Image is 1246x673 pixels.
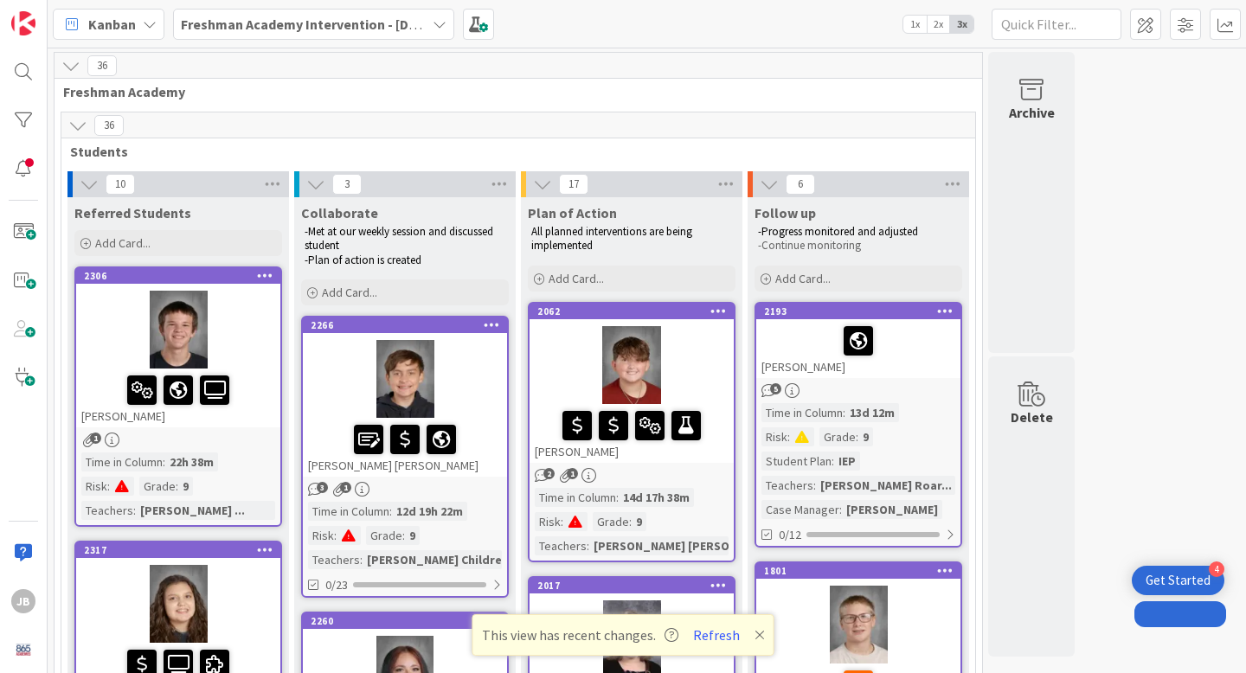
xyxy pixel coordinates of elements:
div: 2062 [530,304,734,319]
span: -Met at our weekly session and discussed student [305,224,496,253]
span: 10 [106,174,135,195]
div: 2306 [76,268,280,284]
div: 2193 [756,304,960,319]
span: 36 [87,55,117,76]
span: Freshman Academy [63,83,960,100]
div: [PERSON_NAME] Roar... [816,476,956,495]
span: : [856,427,858,446]
div: Delete [1011,407,1053,427]
div: 1801 [756,563,960,579]
span: Add Card... [322,285,377,300]
div: Grade [366,526,402,545]
div: Teachers [308,550,360,569]
span: : [616,488,619,507]
div: Grade [819,427,856,446]
div: [PERSON_NAME] [PERSON_NAME]... [589,536,794,555]
div: Teachers [535,536,587,555]
span: 3x [950,16,973,33]
span: 1 [567,468,578,479]
div: JB [11,589,35,613]
span: 2 [543,468,555,479]
span: : [334,526,337,545]
span: 0/23 [325,576,348,594]
div: [PERSON_NAME] [530,404,734,463]
p: -Continue monitoring [758,239,959,253]
button: Refresh [687,624,746,646]
span: 17 [559,174,588,195]
div: Grade [593,512,629,531]
div: 2306[PERSON_NAME] [76,268,280,427]
div: 2317 [76,542,280,558]
div: Open Get Started checklist, remaining modules: 4 [1132,566,1224,595]
div: Time in Column [535,488,616,507]
span: : [176,477,178,496]
div: [PERSON_NAME] [756,319,960,378]
span: Plan of Action [528,204,617,221]
span: 3 [332,174,362,195]
div: 2266 [311,319,507,331]
div: IEP [834,452,860,471]
div: [PERSON_NAME] [PERSON_NAME] [303,418,507,477]
span: : [133,501,136,520]
span: Students [70,143,954,160]
span: 1 [90,433,101,444]
span: : [839,500,842,519]
div: Risk [761,427,787,446]
div: 2317 [84,544,280,556]
input: Quick Filter... [992,9,1121,40]
span: 1x [903,16,927,33]
div: 22h 38m [165,452,218,471]
div: 14d 17h 38m [619,488,694,507]
span: 6 [786,174,815,195]
div: Case Manager [761,500,839,519]
div: Teachers [81,501,133,520]
div: [PERSON_NAME] [76,369,280,427]
div: Archive [1009,102,1055,123]
div: 12d 19h 22m [392,502,467,521]
div: 2260 [303,613,507,629]
div: 2017 [530,578,734,593]
div: 2260 [311,615,507,627]
div: 9 [178,477,193,496]
span: All planned interventions are being implemented [531,224,695,253]
span: 36 [94,115,124,136]
div: Time in Column [81,452,163,471]
div: 2062[PERSON_NAME] [530,304,734,463]
span: 3 [317,482,328,493]
div: 9 [405,526,420,545]
div: Risk [81,477,107,496]
span: : [163,452,165,471]
span: Collaborate [301,204,378,221]
div: Teachers [761,476,813,495]
img: Visit kanbanzone.com [11,11,35,35]
div: 2266 [303,317,507,333]
span: : [389,502,392,521]
span: : [813,476,816,495]
div: 9 [858,427,873,446]
span: 0/12 [779,526,801,544]
span: : [843,403,845,422]
span: -Plan of action is created [305,253,421,267]
div: 2193 [764,305,960,317]
div: Get Started [1146,572,1211,589]
span: 5 [770,383,781,394]
span: This view has recent changes. [482,625,678,645]
span: Follow up [755,204,816,221]
img: avatar [11,638,35,662]
span: : [832,452,834,471]
span: : [629,512,632,531]
div: Time in Column [761,403,843,422]
b: Freshman Academy Intervention - [DATE]-[DATE] [181,16,482,33]
div: 4 [1209,561,1224,577]
div: 2193[PERSON_NAME] [756,304,960,378]
span: Referred Students [74,204,191,221]
div: [PERSON_NAME] Childress ... [363,550,531,569]
span: 2x [927,16,950,33]
div: 13d 12m [845,403,899,422]
div: 9 [632,512,646,531]
div: Risk [535,512,561,531]
div: 2017 [537,580,734,592]
span: Add Card... [95,235,151,251]
span: : [587,536,589,555]
div: [PERSON_NAME] [842,500,942,519]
